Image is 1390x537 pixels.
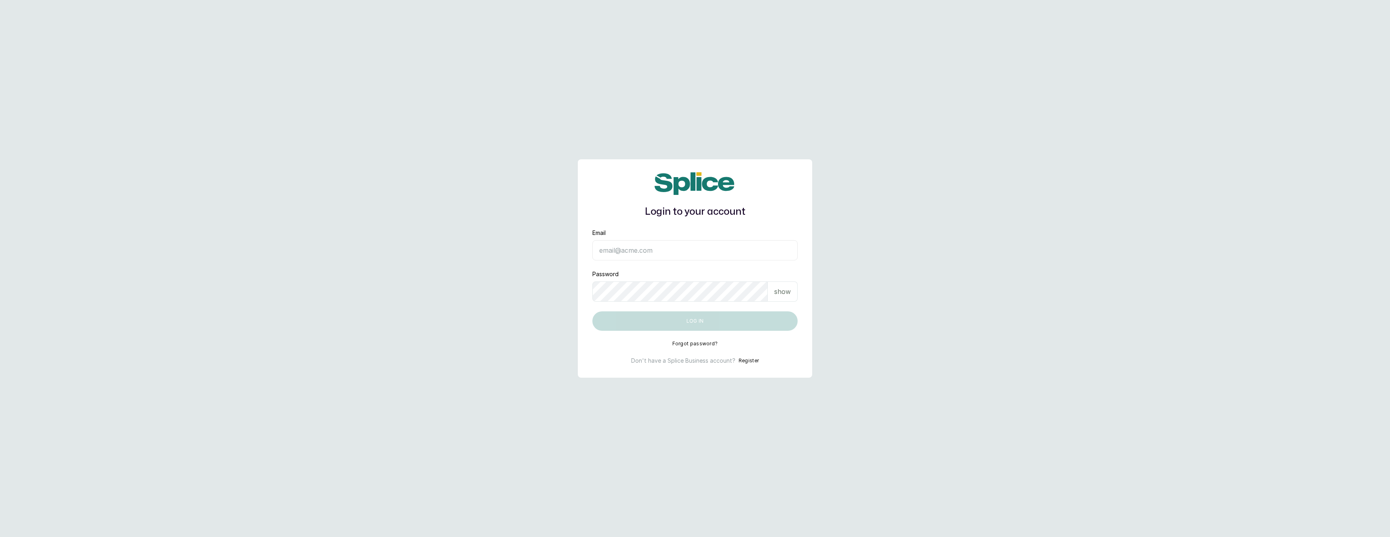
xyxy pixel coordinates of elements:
button: Forgot password? [672,340,718,347]
h1: Login to your account [592,205,798,219]
button: Log in [592,311,798,331]
label: Password [592,270,619,278]
button: Register [739,357,759,365]
label: Email [592,229,606,237]
p: show [774,287,791,296]
p: Don't have a Splice Business account? [631,357,735,365]
input: email@acme.com [592,240,798,260]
